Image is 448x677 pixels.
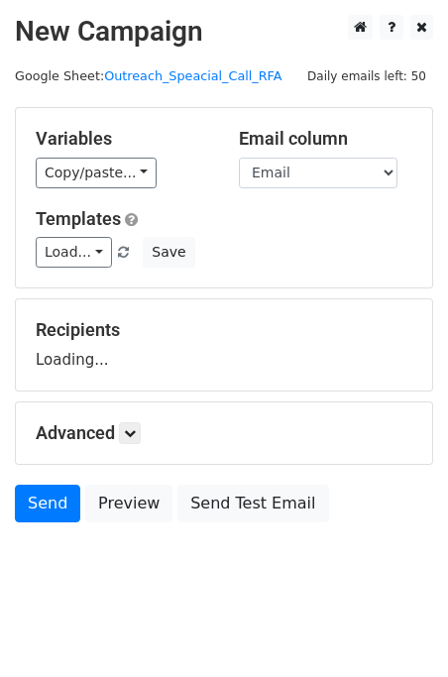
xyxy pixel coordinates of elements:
a: Outreach_Speacial_Call_RFA [104,68,281,83]
h5: Advanced [36,422,412,444]
div: Loading... [36,319,412,371]
span: Daily emails left: 50 [300,65,433,87]
h5: Email column [239,128,412,150]
a: Preview [85,485,172,522]
a: Daily emails left: 50 [300,68,433,83]
h5: Recipients [36,319,412,341]
a: Templates [36,208,121,229]
a: Load... [36,237,112,268]
a: Copy/paste... [36,158,157,188]
button: Save [143,237,194,268]
a: Send [15,485,80,522]
h5: Variables [36,128,209,150]
h2: New Campaign [15,15,433,49]
a: Send Test Email [177,485,328,522]
small: Google Sheet: [15,68,281,83]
